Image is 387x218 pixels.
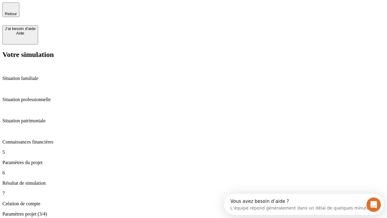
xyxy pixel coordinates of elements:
[6,5,149,10] div: Vous avez besoin d’aide ?
[2,2,19,17] button: Retour
[5,31,36,35] div: Aide
[6,10,149,16] div: L’équipe répond généralement dans un délai de quelques minutes.
[2,211,385,217] p: Paramètres projet (3/4)
[366,197,381,212] iframe: Intercom live chat
[2,76,385,81] p: Situation familiale
[2,118,385,124] p: Situation patrimoniale
[5,12,17,16] span: Retour
[2,25,38,45] button: J’ai besoin d'aideAide
[2,201,385,206] p: Création de compte
[2,2,167,19] div: Ouvrir le Messenger Intercom
[2,180,385,186] p: Résultat de simulation
[2,150,385,155] p: 5
[2,170,385,176] p: 6
[5,26,36,31] div: J’ai besoin d'aide
[2,191,385,196] p: 7
[2,139,385,145] p: Connaissances financières
[2,51,385,59] h2: Votre simulation
[2,160,385,165] p: Paramètres du projet
[224,194,384,215] iframe: Intercom live chat discovery launcher
[2,97,385,102] p: Situation professionnelle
